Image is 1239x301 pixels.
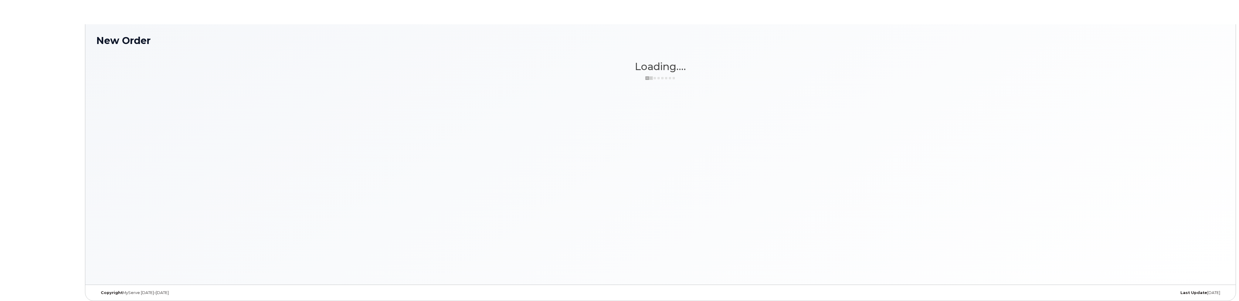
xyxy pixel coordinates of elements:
[645,76,676,80] img: ajax-loader-3a6953c30dc77f0bf724df975f13086db4f4c1262e45940f03d1251963f1bf2e.gif
[96,290,472,295] div: MyServe [DATE]–[DATE]
[96,61,1225,72] h1: Loading....
[96,35,1225,46] h1: New Order
[101,290,123,295] strong: Copyright
[849,290,1225,295] div: [DATE]
[1180,290,1207,295] strong: Last Update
